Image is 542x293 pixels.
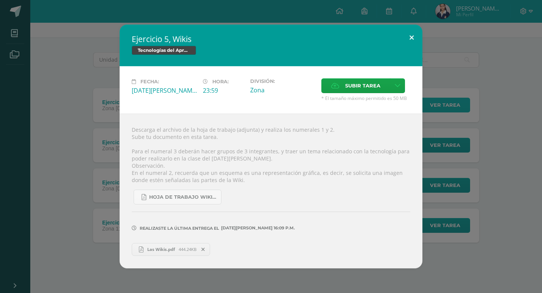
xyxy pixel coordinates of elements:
span: Las Wikis.pdf [143,246,179,252]
span: Fecha: [140,79,159,84]
h2: Ejercicio 5, Wikis [132,34,410,44]
span: Tecnologías del Aprendizaje y la Comunicación [132,46,196,55]
span: Hora: [212,79,229,84]
span: Subir tarea [345,79,380,93]
span: 444.24KB [179,246,196,252]
label: División: [250,78,315,84]
a: Hoja de trabajo Wikis.pdf [134,190,221,204]
span: Realizaste la última entrega el [140,226,219,231]
div: Zona [250,86,315,94]
div: 23:59 [203,86,244,95]
button: Close (Esc) [401,25,422,50]
span: Remover entrega [197,245,210,254]
div: [DATE][PERSON_NAME] [132,86,197,95]
span: Hoja de trabajo Wikis.pdf [149,194,217,200]
span: * El tamaño máximo permitido es 50 MB [321,95,410,101]
div: Descarga el archivo de la hoja de trabajo (adjunta) y realiza los numerales 1 y 2. Sube tu docume... [120,114,422,268]
a: Las Wikis.pdf 444.24KB [132,243,210,256]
